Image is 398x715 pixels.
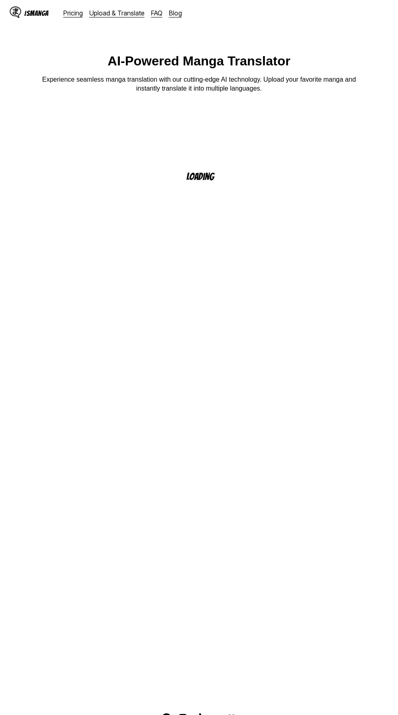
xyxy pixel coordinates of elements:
[151,9,162,17] a: FAQ
[24,9,49,17] div: IsManga
[169,9,182,17] a: Blog
[186,171,225,182] p: Loading
[63,9,83,17] a: Pricing
[89,9,145,17] a: Upload & Translate
[10,6,21,18] img: IsManga Logo
[108,54,290,69] h1: AI-Powered Manga Translator
[37,75,361,93] p: Experience seamless manga translation with our cutting-edge AI technology. Upload your favorite m...
[10,6,63,19] a: IsManga LogoIsManga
